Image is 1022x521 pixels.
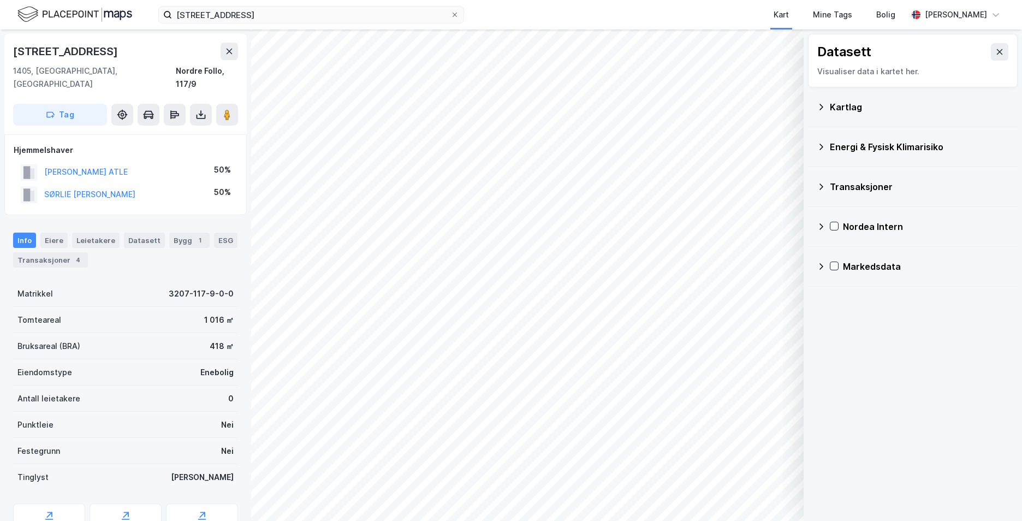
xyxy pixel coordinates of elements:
button: Tag [13,104,107,126]
div: [PERSON_NAME] [171,471,234,484]
div: Enebolig [200,366,234,379]
iframe: Chat Widget [967,469,1022,521]
div: Energi & Fysisk Klimarisiko [830,140,1009,153]
div: Eiendomstype [17,366,72,379]
div: Bygg [169,233,210,248]
input: Søk på adresse, matrikkel, gårdeiere, leietakere eller personer [172,7,450,23]
div: Bruksareal (BRA) [17,340,80,353]
div: 1 016 ㎡ [204,313,234,327]
div: 50% [214,186,231,199]
div: Hjemmelshaver [14,144,237,157]
div: ESG [214,233,237,248]
div: 1 [194,235,205,246]
div: Mine Tags [813,8,852,21]
div: Nei [221,418,234,431]
div: Punktleie [17,418,54,431]
div: Transaksjoner [830,180,1009,193]
div: Datasett [124,233,165,248]
div: Nei [221,445,234,458]
div: 4 [73,254,84,265]
div: 418 ㎡ [210,340,234,353]
div: Matrikkel [17,287,53,300]
div: 1405, [GEOGRAPHIC_DATA], [GEOGRAPHIC_DATA] [13,64,176,91]
div: Nordea Intern [843,220,1009,233]
div: Kartlag [830,100,1009,114]
div: Info [13,233,36,248]
div: Visualiser data i kartet her. [817,65,1008,78]
div: 0 [228,392,234,405]
div: Festegrunn [17,445,60,458]
div: Tomteareal [17,313,61,327]
div: Markedsdata [843,260,1009,273]
div: Leietakere [72,233,120,248]
div: Eiere [40,233,68,248]
img: logo.f888ab2527a4732fd821a326f86c7f29.svg [17,5,132,24]
div: [PERSON_NAME] [925,8,987,21]
div: Nordre Follo, 117/9 [176,64,238,91]
div: Tinglyst [17,471,49,484]
div: 50% [214,163,231,176]
div: Bolig [876,8,895,21]
div: [STREET_ADDRESS] [13,43,120,60]
div: Kart [774,8,789,21]
div: Transaksjoner [13,252,88,268]
div: Antall leietakere [17,392,80,405]
div: Datasett [817,43,871,61]
div: 3207-117-9-0-0 [169,287,234,300]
